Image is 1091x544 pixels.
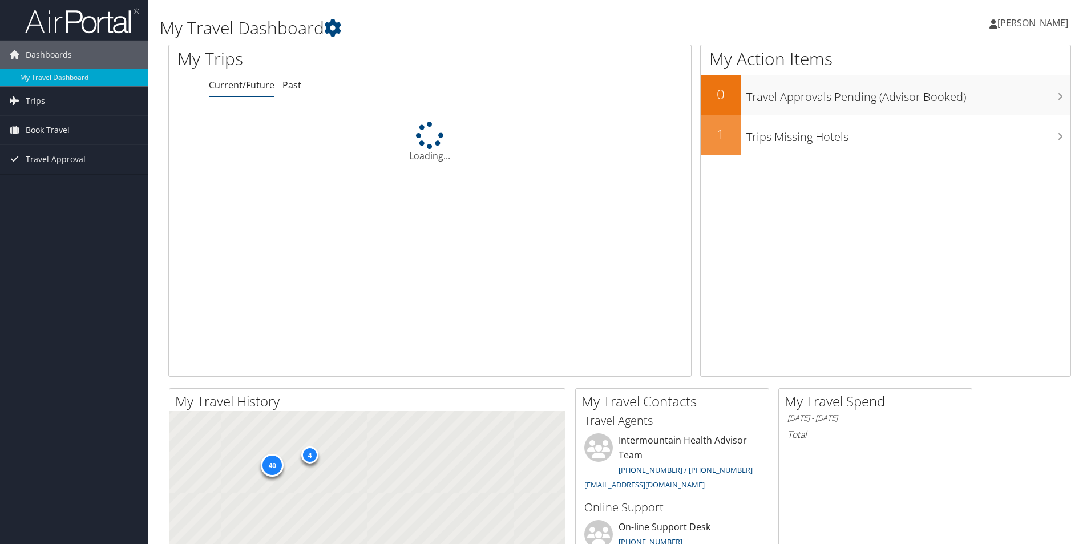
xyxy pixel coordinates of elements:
[584,413,760,429] h3: Travel Agents
[701,75,1070,115] a: 0Travel Approvals Pending (Advisor Booked)
[701,84,741,104] h2: 0
[701,47,1070,71] h1: My Action Items
[26,41,72,69] span: Dashboards
[301,446,318,464] div: 4
[261,453,284,476] div: 40
[785,392,972,411] h2: My Travel Spend
[581,392,769,411] h2: My Travel Contacts
[25,7,139,34] img: airportal-logo.png
[787,413,963,424] h6: [DATE] - [DATE]
[787,428,963,441] h6: Total
[26,145,86,174] span: Travel Approval
[584,479,705,490] a: [EMAIL_ADDRESS][DOMAIN_NAME]
[579,433,766,494] li: Intermountain Health Advisor Team
[177,47,465,71] h1: My Trips
[584,499,760,515] h3: Online Support
[209,79,274,91] a: Current/Future
[26,87,45,115] span: Trips
[746,123,1070,145] h3: Trips Missing Hotels
[701,115,1070,155] a: 1Trips Missing Hotels
[282,79,301,91] a: Past
[989,6,1080,40] a: [PERSON_NAME]
[160,16,773,40] h1: My Travel Dashboard
[175,392,565,411] h2: My Travel History
[746,83,1070,105] h3: Travel Approvals Pending (Advisor Booked)
[619,465,753,475] a: [PHONE_NUMBER] / [PHONE_NUMBER]
[26,116,70,144] span: Book Travel
[701,124,741,144] h2: 1
[997,17,1068,29] span: [PERSON_NAME]
[169,122,691,163] div: Loading...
